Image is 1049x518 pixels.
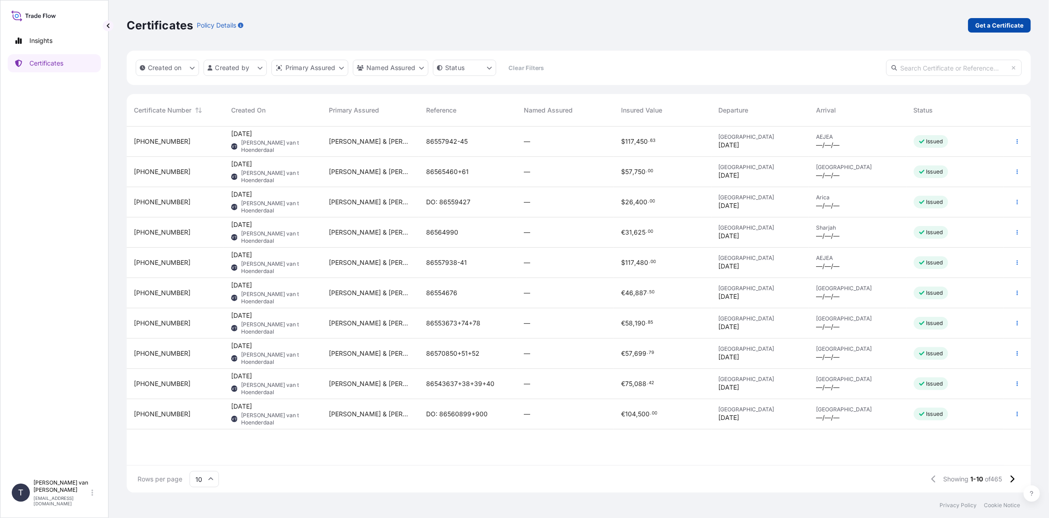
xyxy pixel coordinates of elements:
span: [PERSON_NAME] & [PERSON_NAME] Netherlands B.V. [329,288,412,297]
span: [DATE] [231,190,252,199]
span: [PHONE_NUMBER] [134,228,190,237]
a: Insights [8,32,101,50]
span: [PERSON_NAME] & [PERSON_NAME] Netherlands B.V. [329,137,412,146]
span: — [524,198,530,207]
span: —/—/— [816,201,840,210]
span: [PHONE_NUMBER] [134,319,190,328]
span: . [646,170,647,173]
span: — [524,410,530,419]
span: — [524,319,530,328]
span: 42 [649,381,654,385]
button: distributor Filter options [271,60,348,76]
span: . [648,200,649,203]
p: Insights [29,36,52,45]
span: [PERSON_NAME] & [PERSON_NAME] Netherlands B.V. [329,258,412,267]
span: — [524,167,530,176]
span: [DATE] [231,250,252,259]
button: certificateStatus Filter options [433,60,496,76]
span: 190 [635,320,646,326]
span: [GEOGRAPHIC_DATA] [816,285,899,292]
span: [PHONE_NUMBER] [134,137,190,146]
span: 450 [636,138,648,145]
span: 750 [634,169,646,175]
span: [GEOGRAPHIC_DATA] [719,406,802,413]
p: Named Assured [366,63,415,72]
span: [PHONE_NUMBER] [134,410,190,419]
span: 46 [625,290,633,296]
span: TVTH [229,384,239,393]
span: , [633,320,635,326]
span: . [647,351,648,354]
span: 00 [648,230,653,233]
p: Issued [926,410,943,418]
span: Primary Assured [329,106,379,115]
span: € [621,381,625,387]
span: [PERSON_NAME] & [PERSON_NAME] Netherlands B.V. [329,167,412,176]
span: [DATE] [719,262,740,271]
span: [GEOGRAPHIC_DATA] [816,315,899,322]
span: 57 [625,169,632,175]
span: — [524,228,530,237]
span: Named Assured [524,106,573,115]
span: 117 [625,259,634,266]
span: Arica [816,194,899,201]
span: Insured Value [621,106,662,115]
span: [DATE] [231,160,252,169]
span: TVTH [229,172,239,181]
span: [PERSON_NAME] van t Hoenderdaal [241,291,314,305]
span: 117 [625,138,634,145]
a: Cookie Notice [984,502,1020,509]
span: € [621,290,625,296]
span: TVTH [229,414,239,424]
span: [DATE] [719,322,740,331]
span: 75 [625,381,632,387]
span: 00 [648,170,653,173]
span: 86557938-41 [426,258,467,267]
span: —/—/— [816,231,840,240]
span: . [647,291,649,294]
span: $ [621,199,625,205]
span: [DATE] [719,383,740,392]
span: Reference [426,106,456,115]
span: , [633,290,635,296]
p: Issued [926,138,943,145]
span: —/—/— [816,171,840,180]
span: [GEOGRAPHIC_DATA] [816,376,899,383]
span: 86570850+51+52 [426,349,479,358]
p: Issued [926,350,943,357]
span: [DATE] [231,311,252,320]
span: [PERSON_NAME] van t Hoenderdaal [241,381,314,396]
span: TVTH [229,293,239,302]
span: 86553673+74+78 [426,319,480,328]
span: [PERSON_NAME] van t Hoenderdaal [241,170,314,184]
span: T [18,488,24,497]
span: , [634,259,636,266]
span: TVTH [229,324,239,333]
span: . [649,260,650,264]
span: . [646,230,647,233]
span: TVTH [229,233,239,242]
span: — [524,258,530,267]
span: [GEOGRAPHIC_DATA] [719,315,802,322]
span: [DATE] [231,281,252,290]
span: 86557942-45 [426,137,468,146]
span: AEJEA [816,133,899,141]
span: , [636,411,638,417]
a: Privacy Policy [940,502,977,509]
span: $ [621,138,625,145]
p: [EMAIL_ADDRESS][DOMAIN_NAME] [33,495,90,506]
span: [GEOGRAPHIC_DATA] [816,345,899,353]
p: Certificates [29,59,63,68]
span: € [621,229,625,235]
span: Sharjah [816,224,899,231]
span: Departure [719,106,749,115]
input: Search Certificate or Reference... [886,60,1022,76]
p: Status [445,63,465,72]
span: —/—/— [816,353,840,362]
span: Showing [944,475,969,484]
span: [PHONE_NUMBER] [134,349,190,358]
span: 31 [625,229,632,235]
span: 00 [650,260,656,264]
span: Status [914,106,933,115]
